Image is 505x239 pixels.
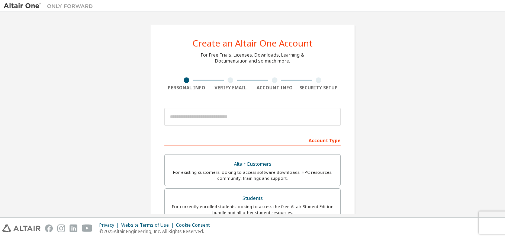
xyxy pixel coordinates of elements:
[169,193,336,204] div: Students
[164,85,209,91] div: Personal Info
[169,169,336,181] div: For existing customers looking to access software downloads, HPC resources, community, trainings ...
[297,85,341,91] div: Security Setup
[4,2,97,10] img: Altair One
[252,85,297,91] div: Account Info
[82,224,93,232] img: youtube.svg
[209,85,253,91] div: Verify Email
[45,224,53,232] img: facebook.svg
[201,52,304,64] div: For Free Trials, Licenses, Downloads, Learning & Documentation and so much more.
[121,222,176,228] div: Website Terms of Use
[169,159,336,169] div: Altair Customers
[176,222,214,228] div: Cookie Consent
[193,39,313,48] div: Create an Altair One Account
[70,224,77,232] img: linkedin.svg
[99,228,214,235] p: © 2025 Altair Engineering, Inc. All Rights Reserved.
[57,224,65,232] img: instagram.svg
[2,224,41,232] img: altair_logo.svg
[169,204,336,216] div: For currently enrolled students looking to access the free Altair Student Edition bundle and all ...
[164,134,341,146] div: Account Type
[99,222,121,228] div: Privacy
